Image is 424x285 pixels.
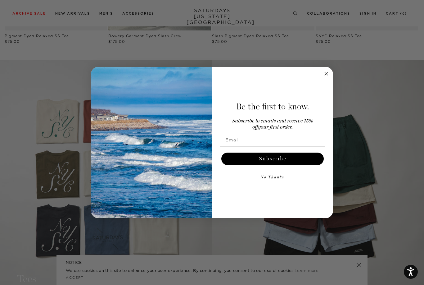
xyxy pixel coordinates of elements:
span: off [252,125,258,130]
span: Be the first to know. [236,101,309,112]
img: 125c788d-000d-4f3e-b05a-1b92b2a23ec9.jpeg [91,67,212,218]
span: your first order. [258,125,293,130]
span: Subscribe to emails and receive 15% [232,118,313,124]
button: No Thanks [220,171,325,184]
button: Close dialog [323,70,330,77]
button: Subscribe [221,153,324,165]
input: Email [220,134,325,146]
